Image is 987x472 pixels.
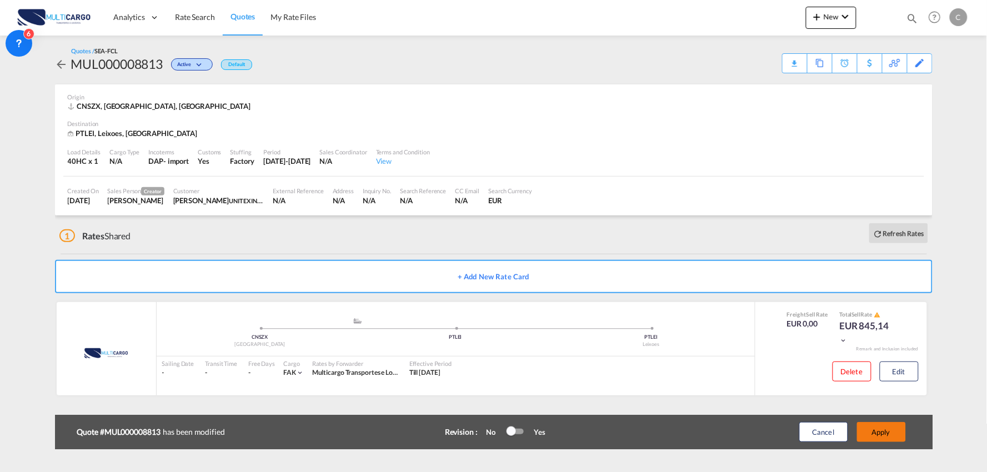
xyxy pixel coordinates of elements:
[141,187,164,195] span: Creator
[108,187,164,195] div: Sales Person
[231,12,255,21] span: Quotes
[198,156,221,166] div: Yes
[68,148,101,156] div: Load Details
[113,12,145,23] span: Analytics
[68,195,99,205] div: 15 Oct 2025
[455,195,479,205] div: N/A
[82,230,104,241] span: Rates
[162,341,358,348] div: [GEOGRAPHIC_DATA]
[333,187,354,195] div: Address
[787,318,829,329] div: EUR 0,00
[162,359,194,368] div: Sailing Date
[400,187,446,195] div: Search Reference
[788,56,801,64] md-icon: icon-download
[312,359,398,368] div: Rates by Forwarder
[55,55,71,73] div: icon-arrow-left
[810,10,824,23] md-icon: icon-plus 400-fg
[94,47,118,54] span: SEA-FCL
[109,156,139,166] div: N/A
[925,8,944,27] span: Help
[68,101,254,111] div: CNSZX, Shenzhen, Asia
[55,260,933,293] button: + Add New Rate Card
[553,341,749,348] div: Leixoes
[148,156,163,166] div: DAP
[59,230,131,242] div: Shared
[857,422,906,442] button: Apply
[839,310,895,319] div: Total Rate
[445,426,478,438] div: Revision :
[553,334,749,341] div: PTLEI
[148,148,189,156] div: Incoterms
[231,156,254,166] div: Factory Stuffing
[205,368,237,378] div: -
[480,427,507,437] div: No
[839,10,852,23] md-icon: icon-chevron-down
[869,223,928,243] button: icon-refreshRefresh Rates
[68,187,99,195] div: Created On
[320,156,367,166] div: N/A
[171,58,213,71] div: Change Status Here
[848,346,927,352] div: Remark and Inclusion included
[925,8,950,28] div: Help
[363,195,391,205] div: N/A
[175,12,215,22] span: Rate Search
[320,148,367,156] div: Sales Coordinator
[229,196,334,205] span: UNITEX INT'L FORWARDING (HK) LTD.
[173,195,264,205] div: Linda Zhang
[906,12,919,29] div: icon-magnify
[312,368,398,378] div: Multicargo Transportes e Logistica
[409,368,440,378] div: Till 11 Sep 2026
[55,58,68,71] md-icon: icon-arrow-left
[270,12,316,22] span: My Rate Files
[799,422,848,442] button: Cancel
[839,319,895,346] div: EUR 845,14
[17,5,92,30] img: 82db67801a5411eeacfdbd8acfa81e61.png
[248,359,275,368] div: Free Days
[312,368,412,376] span: Multicargo Transportes e Logistica
[77,426,163,438] b: Quote #MUL000008813
[71,55,163,73] div: MUL000008813
[231,148,254,156] div: Stuffing
[906,12,919,24] md-icon: icon-magnify
[283,368,296,376] span: FAK
[358,334,553,341] div: PTLEI
[873,229,883,239] md-icon: icon-refresh
[489,187,533,195] div: Search Currency
[68,119,920,128] div: Destination
[273,187,324,195] div: External Reference
[874,312,881,318] md-icon: icon-alert
[163,55,216,73] div: Change Status Here
[489,195,533,205] div: EUR
[173,187,264,195] div: Customer
[455,187,479,195] div: CC Email
[205,359,237,368] div: Transit Time
[263,148,311,156] div: Period
[409,368,440,376] span: Till [DATE]
[873,311,881,319] button: icon-alert
[198,148,221,156] div: Customs
[409,359,452,368] div: Effective Period
[162,368,194,378] div: -
[177,61,193,72] span: Active
[77,102,251,111] span: CNSZX, [GEOGRAPHIC_DATA], [GEOGRAPHIC_DATA]
[283,359,304,368] div: Cargo
[788,54,801,64] div: Quote PDF is not available at this time
[263,156,311,166] div: 11 Sep 2026
[787,310,829,318] div: Freight Rate
[950,8,968,26] div: C
[806,311,816,318] span: Sell
[296,369,304,376] md-icon: icon-chevron-down
[376,148,430,156] div: Terms and Condition
[77,424,410,440] div: has been modified
[363,187,391,195] div: Inquiry No.
[72,47,118,55] div: Quotes /SEA-FCL
[880,361,919,381] button: Edit
[833,361,871,381] button: Delete
[69,339,143,367] img: MultiCargo
[109,148,139,156] div: Cargo Type
[248,368,250,378] div: -
[68,128,201,139] div: PTLEI, Leixoes, Europe
[351,318,364,324] md-icon: assets/icons/custom/ship-fill.svg
[333,195,354,205] div: N/A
